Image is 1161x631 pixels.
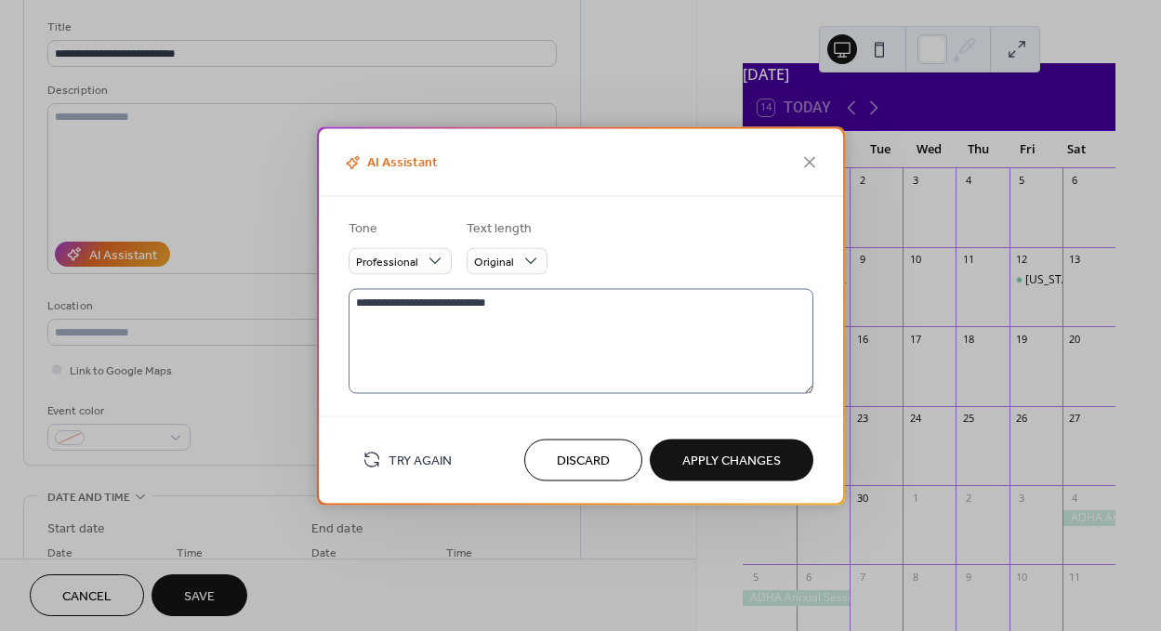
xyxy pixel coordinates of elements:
span: AI Assistant [341,152,438,174]
div: Tone [349,218,448,238]
button: Apply Changes [650,439,813,480]
span: Professional [356,252,418,273]
span: Original [474,252,514,273]
span: Apply Changes [682,452,781,471]
span: Discard [557,452,610,471]
div: Text length [467,218,544,238]
span: Try Again [389,452,452,471]
button: Try Again [349,444,466,475]
button: Discard [524,439,642,480]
